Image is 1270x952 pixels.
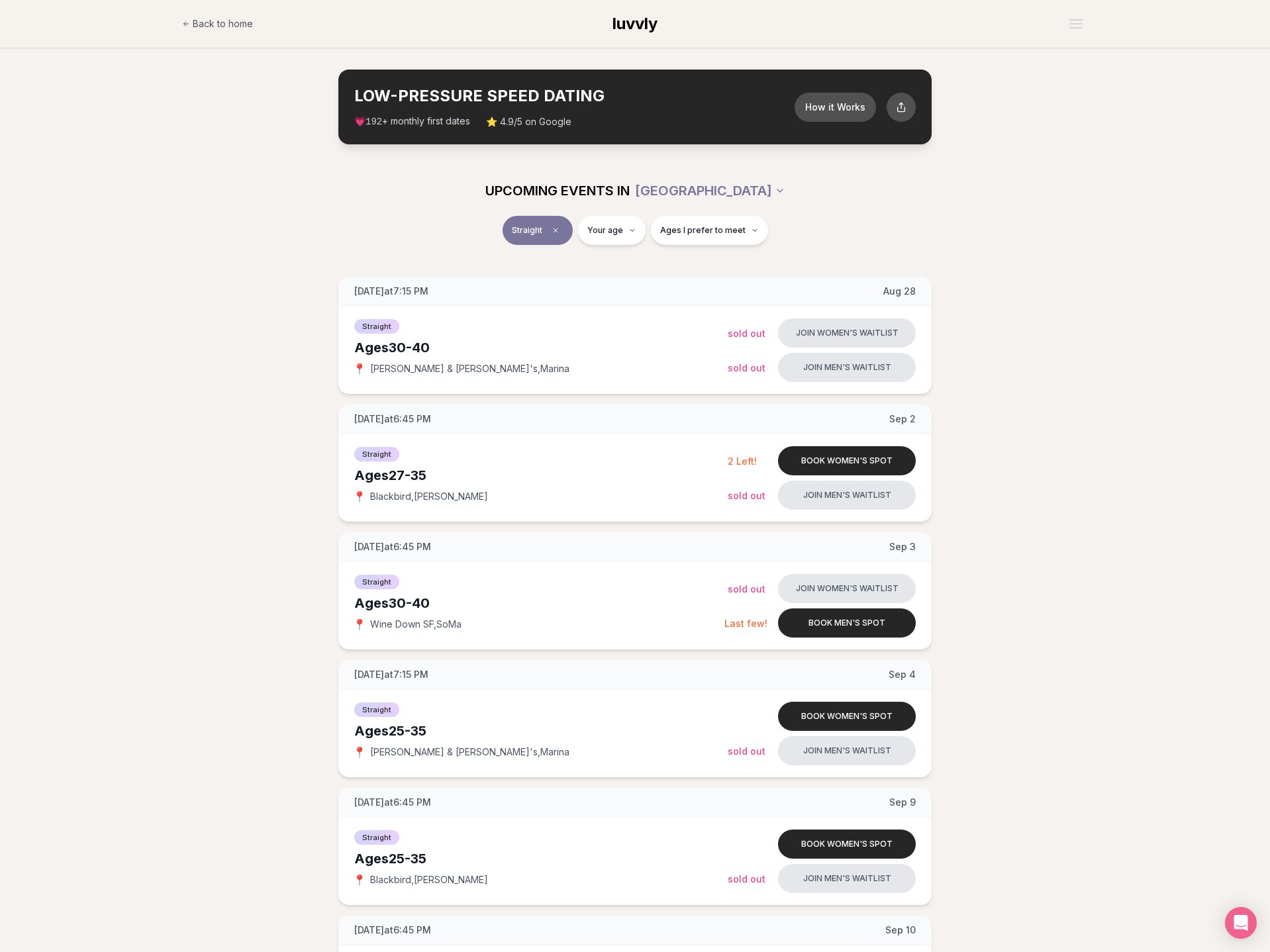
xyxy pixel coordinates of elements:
button: Book men's spot [778,608,916,638]
span: Back to home [193,17,253,30]
span: Blackbird , [PERSON_NAME] [370,490,488,503]
span: Straight [354,830,399,845]
button: Join men's waitlist [778,353,916,382]
span: [PERSON_NAME] & [PERSON_NAME]'s , Marina [370,362,569,375]
span: [DATE] at 7:15 PM [354,285,428,298]
span: Sep 3 [889,540,916,553]
a: luvvly [612,13,658,34]
span: Straight [354,575,399,589]
span: Sep 4 [889,668,916,681]
h2: LOW-PRESSURE SPEED DATING [354,85,795,107]
div: Ages 30-40 [354,338,728,357]
span: ⭐ 4.9/5 on Google [486,115,571,128]
span: Straight [354,702,399,717]
div: Ages 25-35 [354,722,728,740]
span: Sold Out [728,873,765,884]
span: Sold Out [728,362,765,373]
span: Sep 10 [885,924,916,937]
span: Sold Out [728,490,765,501]
button: Join men's waitlist [778,864,916,893]
span: 📍 [354,747,365,757]
span: Last few! [724,618,767,629]
span: Blackbird , [PERSON_NAME] [370,873,488,886]
span: Straight [354,447,399,461]
a: Back to home [182,11,253,37]
span: 2 Left! [728,455,757,467]
span: Straight [512,225,542,236]
span: Ages I prefer to meet [660,225,746,236]
button: Join women's waitlist [778,318,916,348]
span: Your age [587,225,623,236]
span: Sold Out [728,745,765,757]
div: Ages 25-35 [354,849,728,868]
button: Join women's waitlist [778,574,916,603]
span: Wine Down SF , SoMa [370,618,462,631]
span: [DATE] at 6:45 PM [354,540,431,553]
span: Sep 9 [889,796,916,809]
span: Sold Out [728,583,765,595]
span: [DATE] at 7:15 PM [354,668,428,681]
button: How it Works [795,93,876,122]
button: Ages I prefer to meet [651,216,768,245]
span: Sep 2 [889,412,916,426]
button: StraightClear event type filter [503,216,573,245]
div: Open Intercom Messenger [1225,907,1257,939]
button: [GEOGRAPHIC_DATA] [635,176,785,205]
div: Ages 27-35 [354,466,728,485]
span: [DATE] at 6:45 PM [354,924,431,937]
span: Sold Out [728,328,765,339]
span: 💗 + monthly first dates [354,115,470,128]
span: [DATE] at 6:45 PM [354,796,431,809]
button: Your age [578,216,646,245]
span: UPCOMING EVENTS IN [485,181,630,200]
span: 📍 [354,875,365,885]
span: 📍 [354,491,365,502]
span: 📍 [354,363,365,374]
button: Open menu [1064,14,1088,34]
div: Ages 30-40 [354,594,724,612]
button: Book women's spot [778,446,916,475]
span: [DATE] at 6:45 PM [354,412,431,426]
span: Straight [354,319,399,334]
span: luvvly [612,14,658,33]
span: 📍 [354,619,365,630]
span: 192 [366,117,382,127]
span: Clear event type filter [548,222,563,238]
button: Book women's spot [778,702,916,731]
button: Book women's spot [778,830,916,859]
span: Aug 28 [883,285,916,298]
button: Join men's waitlist [778,481,916,510]
span: [PERSON_NAME] & [PERSON_NAME]'s , Marina [370,745,569,759]
button: Join men's waitlist [778,736,916,765]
